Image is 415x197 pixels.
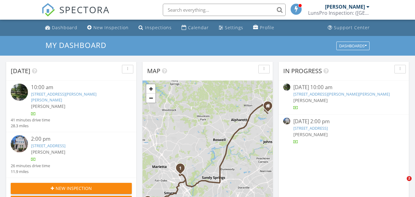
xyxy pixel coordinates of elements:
[136,22,174,33] a: Inspections
[11,183,132,194] button: New Inspection
[31,149,65,155] span: [PERSON_NAME]
[11,123,50,129] div: 28.3 miles
[336,41,370,50] button: Dashboards
[56,185,92,191] span: New Inspection
[334,25,370,30] div: Support Center
[11,163,50,169] div: 26 minutes drive time
[145,25,172,30] div: Inspections
[11,84,132,129] a: 10:00 am [STREET_ADDRESS][PERSON_NAME][PERSON_NAME] [PERSON_NAME] 41 minutes drive time 28.3 miles
[260,25,274,30] div: Profile
[268,106,272,109] div: 5174 McGinnis Ferry Road #136, Alpharetta GA 30005
[85,22,131,33] a: New Inspection
[179,166,182,171] i: 1
[31,135,122,143] div: 2:00 pm
[11,84,28,101] img: streetview
[11,135,132,175] a: 2:00 pm [STREET_ADDRESS] [PERSON_NAME] 26 minutes drive time 11.9 miles
[11,135,28,152] img: 9370030%2Fcover_photos%2FmEpZbhWaqir0ZXeXsCzb%2Fsmall.jpg
[179,22,211,33] a: Calendar
[43,22,80,33] a: Dashboard
[293,84,394,91] div: [DATE] 10:00 am
[180,168,184,171] div: 2350 Maxine Dr SE, Marietta, GA 30067
[283,84,290,91] img: streetview
[163,4,286,16] input: Search everything...
[394,176,409,191] iframe: Intercom live chat
[41,3,55,17] img: The Best Home Inspection Software - Spectora
[283,118,290,125] img: 9370030%2Fcover_photos%2FmEpZbhWaqir0ZXeXsCzb%2Fsmall.jpg
[31,143,65,148] a: [STREET_ADDRESS]
[339,44,367,48] div: Dashboards
[283,67,322,75] span: In Progress
[59,3,110,16] span: SPECTORA
[11,67,30,75] span: [DATE]
[93,25,129,30] div: New Inspection
[146,93,155,103] a: Zoom out
[31,103,65,109] span: [PERSON_NAME]
[225,25,243,30] div: Settings
[251,22,277,33] a: Profile
[293,125,328,131] a: [STREET_ADDRESS]
[188,25,209,30] div: Calendar
[31,91,96,103] a: [STREET_ADDRESS][PERSON_NAME][PERSON_NAME]
[293,118,394,125] div: [DATE] 2:00 pm
[283,118,404,145] a: [DATE] 2:00 pm [STREET_ADDRESS] [PERSON_NAME]
[283,84,404,111] a: [DATE] 10:00 am [STREET_ADDRESS][PERSON_NAME][PERSON_NAME] [PERSON_NAME]
[11,169,50,175] div: 11.9 miles
[293,132,328,137] span: [PERSON_NAME]
[325,4,365,10] div: [PERSON_NAME]
[407,176,412,181] span: 2
[325,22,372,33] a: Support Center
[41,8,110,21] a: SPECTORA
[147,67,160,75] span: Map
[308,10,370,16] div: LunsPro Inspection: (Atlanta)
[216,22,246,33] a: Settings
[11,117,50,123] div: 41 minutes drive time
[52,25,77,30] div: Dashboard
[31,84,122,91] div: 10:00 am
[45,40,106,50] span: My Dashboard
[293,97,328,103] span: [PERSON_NAME]
[146,84,155,93] a: Zoom in
[293,91,390,97] a: [STREET_ADDRESS][PERSON_NAME][PERSON_NAME]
